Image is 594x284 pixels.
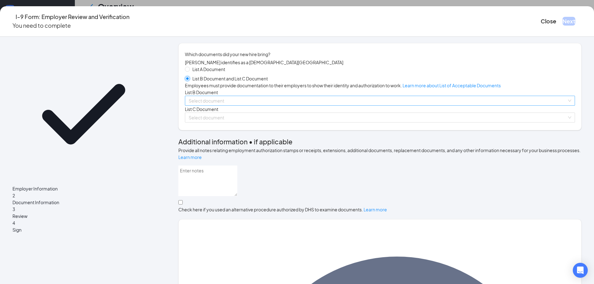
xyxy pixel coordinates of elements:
[185,51,575,58] span: Which documents did your new hire bring?
[541,17,556,26] button: Close
[16,12,129,21] h4: I-9 Form: Employer Review and Verification
[185,60,343,65] span: [PERSON_NAME] identifies as a [DEMOGRAPHIC_DATA][GEOGRAPHIC_DATA]
[12,43,155,185] svg: Checkmark
[178,154,202,160] a: Learn more
[403,83,501,88] a: Learn more about List of Acceptable Documents
[185,83,501,88] span: Employees must provide documentation to their employers to show their identity and authorization ...
[12,185,155,192] span: Employer Information
[185,89,218,95] span: List B Document
[178,137,248,146] span: Additional information
[190,66,228,73] span: List A Document
[178,206,387,213] div: Check here if you used an alternative procedure authorized by DHS to examine documents.
[190,75,270,82] span: List B Document and List C Document
[12,199,155,206] span: Document Information
[178,200,183,205] input: Check here if you used an alternative procedure authorized by DHS to examine documents. Learn more
[12,21,129,30] p: You need to complete
[12,193,15,198] span: 2
[573,263,588,278] div: Open Intercom Messenger
[12,226,155,233] span: Sign
[12,206,15,212] span: 3
[185,106,218,112] span: List C Document
[12,220,15,226] span: 4
[563,17,575,26] button: Next
[12,213,155,219] span: Review
[364,207,387,212] a: Learn more
[248,137,292,146] span: • if applicable
[178,147,581,160] span: Provide all notes relating employment authorization stamps or receipts, extensions, additional do...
